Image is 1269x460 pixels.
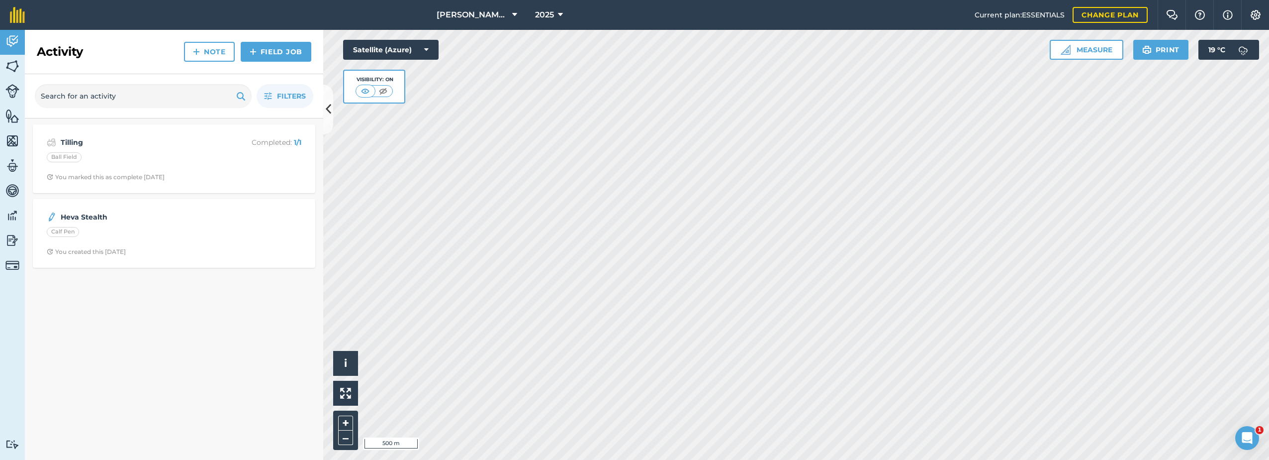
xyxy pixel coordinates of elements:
[338,416,353,431] button: +
[47,248,53,255] img: Clock with arrow pointing clockwise
[1061,45,1071,55] img: Ruler icon
[277,91,306,102] span: Filters
[5,183,19,198] img: svg+xml;base64,PD94bWwgdmVyc2lvbj0iMS4wIiBlbmNvZGluZz0idXRmLTgiPz4KPCEtLSBHZW5lcmF0b3I6IEFkb2JlIE...
[250,46,257,58] img: svg+xml;base64,PHN2ZyB4bWxucz0iaHR0cDovL3d3dy53My5vcmcvMjAwMC9zdmciIHdpZHRoPSIxNCIgaGVpZ2h0PSIyNC...
[193,46,200,58] img: svg+xml;base64,PHN2ZyB4bWxucz0iaHR0cDovL3d3dy53My5vcmcvMjAwMC9zdmciIHdpZHRoPSIxNCIgaGVpZ2h0PSIyNC...
[1166,10,1178,20] img: Two speech bubbles overlapping with the left bubble in the forefront
[1208,40,1225,60] span: 19 ° C
[356,76,393,84] div: Visibility: On
[1256,426,1264,434] span: 1
[47,211,57,223] img: svg+xml;base64,PD94bWwgdmVyc2lvbj0iMS4wIiBlbmNvZGluZz0idXRmLTgiPz4KPCEtLSBHZW5lcmF0b3I6IEFkb2JlIE...
[5,59,19,74] img: svg+xml;base64,PHN2ZyB4bWxucz0iaHR0cDovL3d3dy53My5vcmcvMjAwMC9zdmciIHdpZHRoPSI1NiIgaGVpZ2h0PSI2MC...
[1223,9,1233,21] img: svg+xml;base64,PHN2ZyB4bWxucz0iaHR0cDovL3d3dy53My5vcmcvMjAwMC9zdmciIHdpZHRoPSIxNyIgaGVpZ2h0PSIxNy...
[47,174,53,180] img: Clock with arrow pointing clockwise
[333,351,358,376] button: i
[1194,10,1206,20] img: A question mark icon
[39,130,309,187] a: TillingCompleted: 1/1Ball FieldClock with arrow pointing clockwiseYou marked this as complete [DATE]
[5,233,19,248] img: svg+xml;base64,PD94bWwgdmVyc2lvbj0iMS4wIiBlbmNvZGluZz0idXRmLTgiPz4KPCEtLSBHZW5lcmF0b3I6IEFkb2JlIE...
[5,34,19,49] img: svg+xml;base64,PD94bWwgdmVyc2lvbj0iMS4wIiBlbmNvZGluZz0idXRmLTgiPz4KPCEtLSBHZW5lcmF0b3I6IEFkb2JlIE...
[359,86,371,96] img: svg+xml;base64,PHN2ZyB4bWxucz0iaHR0cDovL3d3dy53My5vcmcvMjAwMC9zdmciIHdpZHRoPSI1MCIgaGVpZ2h0PSI0MC...
[61,212,218,223] strong: Heva Stealth
[5,440,19,449] img: svg+xml;base64,PD94bWwgdmVyc2lvbj0iMS4wIiBlbmNvZGluZz0idXRmLTgiPz4KPCEtLSBHZW5lcmF0b3I6IEFkb2JlIE...
[1050,40,1123,60] button: Measure
[1233,40,1253,60] img: svg+xml;base64,PD94bWwgdmVyc2lvbj0iMS4wIiBlbmNvZGluZz0idXRmLTgiPz4KPCEtLSBHZW5lcmF0b3I6IEFkb2JlIE...
[5,109,19,123] img: svg+xml;base64,PHN2ZyB4bWxucz0iaHR0cDovL3d3dy53My5vcmcvMjAwMC9zdmciIHdpZHRoPSI1NiIgaGVpZ2h0PSI2MC...
[37,44,83,60] h2: Activity
[241,42,311,62] a: Field Job
[338,431,353,445] button: –
[343,40,439,60] button: Satellite (Azure)
[5,133,19,148] img: svg+xml;base64,PHN2ZyB4bWxucz0iaHR0cDovL3d3dy53My5vcmcvMjAwMC9zdmciIHdpZHRoPSI1NiIgaGVpZ2h0PSI2MC...
[47,152,82,162] div: Ball Field
[47,173,165,181] div: You marked this as complete [DATE]
[1250,10,1262,20] img: A cog icon
[5,84,19,98] img: svg+xml;base64,PD94bWwgdmVyc2lvbj0iMS4wIiBlbmNvZGluZz0idXRmLTgiPz4KPCEtLSBHZW5lcmF0b3I6IEFkb2JlIE...
[1142,44,1152,56] img: svg+xml;base64,PHN2ZyB4bWxucz0iaHR0cDovL3d3dy53My5vcmcvMjAwMC9zdmciIHdpZHRoPSIxOSIgaGVpZ2h0PSIyNC...
[975,9,1065,20] span: Current plan : ESSENTIALS
[1073,7,1148,23] a: Change plan
[1198,40,1259,60] button: 19 °C
[47,248,126,256] div: You created this [DATE]
[344,357,347,369] span: i
[294,138,301,147] strong: 1 / 1
[61,137,218,148] strong: Tilling
[35,84,252,108] input: Search for an activity
[377,86,389,96] img: svg+xml;base64,PHN2ZyB4bWxucz0iaHR0cDovL3d3dy53My5vcmcvMjAwMC9zdmciIHdpZHRoPSI1MCIgaGVpZ2h0PSI0MC...
[222,137,301,148] p: Completed :
[39,205,309,262] a: Heva StealthCalf PenClock with arrow pointing clockwiseYou created this [DATE]
[5,208,19,223] img: svg+xml;base64,PD94bWwgdmVyc2lvbj0iMS4wIiBlbmNvZGluZz0idXRmLTgiPz4KPCEtLSBHZW5lcmF0b3I6IEFkb2JlIE...
[47,227,79,237] div: Calf Pen
[5,158,19,173] img: svg+xml;base64,PD94bWwgdmVyc2lvbj0iMS4wIiBlbmNvZGluZz0idXRmLTgiPz4KPCEtLSBHZW5lcmF0b3I6IEFkb2JlIE...
[5,258,19,272] img: svg+xml;base64,PD94bWwgdmVyc2lvbj0iMS4wIiBlbmNvZGluZz0idXRmLTgiPz4KPCEtLSBHZW5lcmF0b3I6IEFkb2JlIE...
[184,42,235,62] a: Note
[1235,426,1259,450] iframe: Intercom live chat
[535,9,554,21] span: 2025
[257,84,313,108] button: Filters
[236,90,246,102] img: svg+xml;base64,PHN2ZyB4bWxucz0iaHR0cDovL3d3dy53My5vcmcvMjAwMC9zdmciIHdpZHRoPSIxOSIgaGVpZ2h0PSIyNC...
[47,136,56,148] img: svg+xml;base64,PD94bWwgdmVyc2lvbj0iMS4wIiBlbmNvZGluZz0idXRmLTgiPz4KPCEtLSBHZW5lcmF0b3I6IEFkb2JlIE...
[340,388,351,399] img: Four arrows, one pointing top left, one top right, one bottom right and the last bottom left
[1133,40,1189,60] button: Print
[437,9,508,21] span: [PERSON_NAME] Farm Life
[10,7,25,23] img: fieldmargin Logo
